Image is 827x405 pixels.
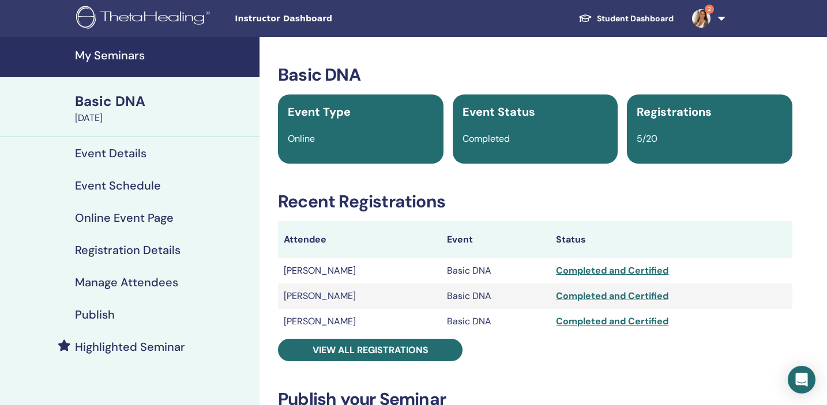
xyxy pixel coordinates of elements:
h4: Publish [75,308,115,321]
h3: Basic DNA [278,65,792,85]
h4: Online Event Page [75,211,174,225]
span: Online [288,133,315,145]
img: graduation-cap-white.svg [578,13,592,23]
td: Basic DNA [441,309,550,334]
span: 2 [705,5,714,14]
td: [PERSON_NAME] [278,258,441,283]
td: [PERSON_NAME] [278,309,441,334]
td: [PERSON_NAME] [278,283,441,309]
h4: Manage Attendees [75,275,178,289]
h4: Registration Details [75,243,181,257]
span: Instructor Dashboard [235,13,408,25]
h4: My Seminars [75,48,253,62]
span: Event Status [463,104,535,119]
span: Event Type [288,104,351,119]
th: Status [550,221,792,258]
td: Basic DNA [441,283,550,309]
div: Completed and Certified [556,289,787,303]
span: 5/20 [637,133,657,145]
h4: Event Details [75,146,146,160]
img: logo.png [76,6,214,32]
a: Basic DNA[DATE] [68,92,260,125]
div: Completed and Certified [556,264,787,278]
div: [DATE] [75,111,253,125]
span: View all registrations [313,344,428,356]
span: Registrations [637,104,712,119]
a: View all registrations [278,339,463,361]
th: Event [441,221,550,258]
a: Student Dashboard [569,8,683,29]
td: Basic DNA [441,258,550,283]
h4: Event Schedule [75,179,161,192]
img: default.jpg [692,9,711,28]
span: Completed [463,133,510,145]
div: Basic DNA [75,92,253,111]
h3: Recent Registrations [278,191,792,212]
th: Attendee [278,221,441,258]
div: Completed and Certified [556,315,787,328]
div: Open Intercom Messenger [788,366,815,393]
h4: Highlighted Seminar [75,340,185,354]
